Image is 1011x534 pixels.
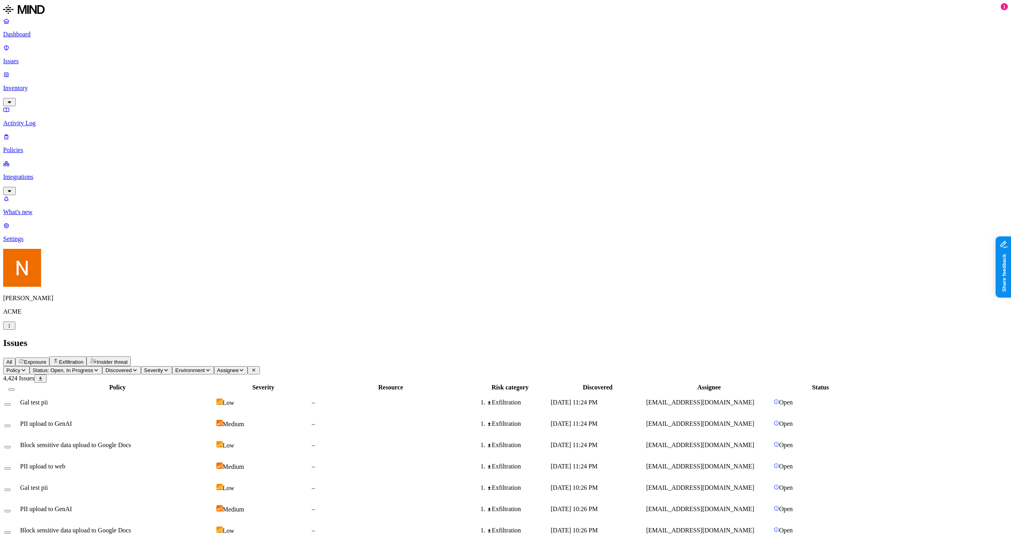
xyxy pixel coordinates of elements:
[3,375,34,382] span: 4,424 Issues
[551,420,598,427] span: [DATE] 11:24 PM
[24,359,46,365] span: Exposure
[216,384,310,391] div: Severity
[3,209,1008,216] p: What's new
[774,384,868,391] div: Status
[175,367,205,373] span: Environment
[3,31,1008,38] p: Dashboard
[3,222,1008,243] a: Settings
[3,235,1008,243] p: Settings
[3,173,1008,181] p: Integrations
[97,359,128,365] span: Insider threat
[3,3,45,16] img: MIND
[223,442,234,449] span: Low
[59,359,83,365] span: Exfiltration
[216,505,223,511] img: severity-medium.svg
[487,399,549,406] div: Exfiltration
[216,484,223,490] img: severity-low.svg
[33,367,93,373] span: Status: Open, In Progress
[20,527,131,534] span: Block sensitive data upload to Google Docs
[3,3,1008,17] a: MIND
[646,463,754,470] span: [EMAIL_ADDRESS][DOMAIN_NAME]
[312,420,315,427] span: –
[487,527,549,534] div: Exfiltration
[312,442,315,448] span: –
[3,147,1008,154] p: Policies
[312,399,315,406] span: –
[3,44,1008,65] a: Issues
[551,442,598,448] span: [DATE] 11:24 PM
[3,160,1008,194] a: Integrations
[20,484,48,491] span: Gal test pii
[217,367,239,373] span: Assignee
[3,17,1008,38] a: Dashboard
[6,359,12,365] span: All
[20,420,72,427] span: PII upload to GenAI
[646,420,754,427] span: [EMAIL_ADDRESS][DOMAIN_NAME]
[105,367,132,373] span: Discovered
[20,384,215,391] div: Policy
[551,399,598,406] span: [DATE] 11:24 PM
[223,506,244,513] span: Medium
[551,484,598,491] span: [DATE] 10:26 PM
[223,421,244,427] span: Medium
[20,506,72,512] span: PII upload to GenAI
[223,527,234,534] span: Low
[216,399,223,405] img: severity-low.svg
[774,399,779,404] img: status-open.svg
[646,506,754,512] span: [EMAIL_ADDRESS][DOMAIN_NAME]
[3,71,1008,105] a: Inventory
[487,484,549,491] div: Exfiltration
[779,420,793,427] span: Open
[4,403,11,406] button: Select row
[4,446,11,448] button: Select row
[551,463,598,470] span: [DATE] 11:24 PM
[779,506,793,512] span: Open
[223,463,244,470] span: Medium
[4,531,11,534] button: Select row
[779,484,793,491] span: Open
[216,463,223,469] img: severity-medium.svg
[20,442,131,448] span: Block sensitive data upload to Google Docs
[312,384,469,391] div: Resource
[774,420,779,426] img: status-open.svg
[3,195,1008,216] a: What's new
[551,384,645,391] div: Discovered
[551,506,598,512] span: [DATE] 10:26 PM
[3,308,1008,315] p: ACME
[6,367,21,373] span: Policy
[3,58,1008,65] p: Issues
[779,442,793,448] span: Open
[216,441,223,448] img: severity-low.svg
[774,463,779,468] img: status-open.svg
[471,384,549,391] div: Risk category
[8,388,15,391] button: Select all
[774,442,779,447] img: status-open.svg
[4,510,11,512] button: Select row
[1001,3,1008,10] div: 1
[223,485,234,491] span: Low
[774,527,779,532] img: status-open.svg
[774,484,779,490] img: status-open.svg
[779,399,793,406] span: Open
[3,338,1008,348] h2: Issues
[312,484,315,491] span: –
[312,506,315,512] span: –
[4,489,11,491] button: Select row
[646,484,754,491] span: [EMAIL_ADDRESS][DOMAIN_NAME]
[774,506,779,511] img: status-open.svg
[20,399,48,406] span: Gal test pii
[551,527,598,534] span: [DATE] 10:26 PM
[20,463,65,470] span: PII upload to web
[646,384,772,391] div: Assignee
[216,420,223,426] img: severity-medium.svg
[216,526,223,533] img: severity-low.svg
[4,467,11,470] button: Select row
[3,120,1008,127] p: Activity Log
[144,367,163,373] span: Severity
[487,442,549,449] div: Exfiltration
[487,506,549,513] div: Exfiltration
[646,442,754,448] span: [EMAIL_ADDRESS][DOMAIN_NAME]
[487,463,549,470] div: Exfiltration
[3,133,1008,154] a: Policies
[3,106,1008,127] a: Activity Log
